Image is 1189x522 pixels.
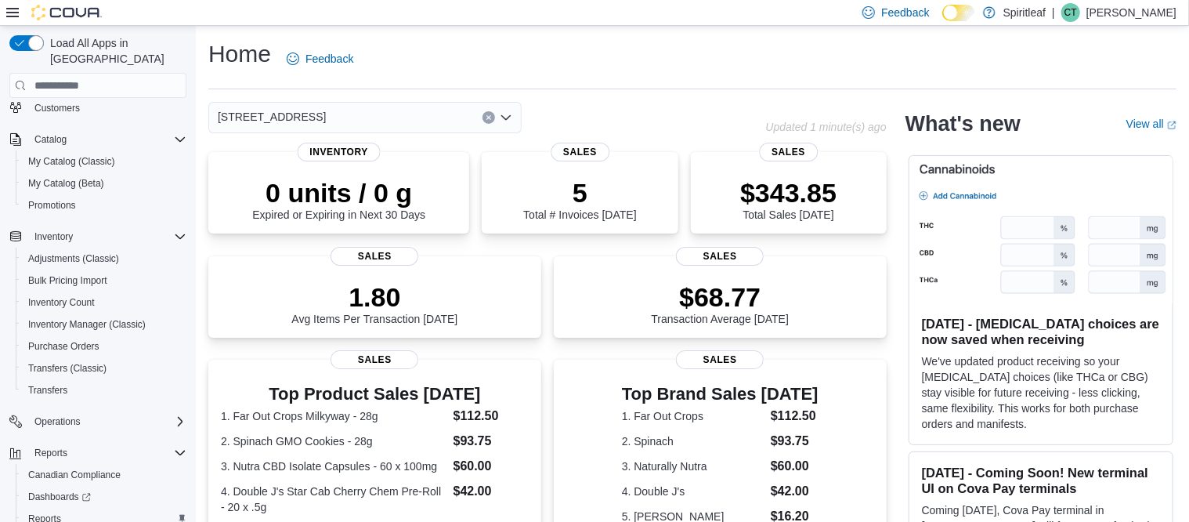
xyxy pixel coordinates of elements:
dd: $112.50 [771,407,819,426]
button: Inventory Manager (Classic) [16,314,193,335]
span: Reports [28,444,186,462]
a: Promotions [22,196,82,215]
button: Inventory Count [16,292,193,314]
button: Clear input [482,111,495,124]
a: Feedback [280,43,360,74]
button: Adjustments (Classic) [16,248,193,270]
span: Reports [34,447,67,459]
dt: 2. Spinach GMO Cookies - 28g [221,433,447,449]
span: Sales [676,350,764,369]
button: Transfers (Classic) [16,357,193,379]
span: Sales [551,143,609,161]
dd: $112.50 [454,407,529,426]
button: Promotions [16,194,193,216]
span: Catalog [28,130,186,149]
p: 0 units / 0 g [252,177,425,208]
dt: 1. Far Out Crops Milkyway - 28g [221,408,447,424]
span: Bulk Pricing Import [28,274,107,287]
h3: Top Brand Sales [DATE] [622,385,819,404]
span: Catalog [34,133,67,146]
button: Operations [28,412,87,431]
span: Sales [676,247,764,266]
span: Inventory Count [22,293,186,312]
span: Promotions [28,199,76,212]
dd: $42.00 [454,482,529,501]
span: Customers [34,102,80,114]
span: Customers [28,98,186,118]
span: Inventory [297,143,381,161]
dt: 4. Double J's [622,484,764,499]
h1: Home [208,38,271,70]
button: Canadian Compliance [16,464,193,486]
a: Bulk Pricing Import [22,271,114,290]
a: Customers [28,99,86,118]
span: Operations [34,415,81,428]
p: 5 [523,177,636,208]
span: Inventory Manager (Classic) [22,315,186,334]
span: Transfers [22,381,186,400]
span: Operations [28,412,186,431]
div: Transaction Average [DATE] [651,281,789,325]
div: Avg Items Per Transaction [DATE] [291,281,457,325]
button: My Catalog (Beta) [16,172,193,194]
div: Total # Invoices [DATE] [523,177,636,221]
button: Customers [3,96,193,119]
span: [STREET_ADDRESS] [218,107,326,126]
div: Expired or Expiring in Next 30 Days [252,177,425,221]
span: Transfers (Classic) [22,359,186,378]
dt: 1. Far Out Crops [622,408,764,424]
button: Transfers [16,379,193,401]
dt: 4. Double J's Star Cab Cherry Chem Pre-Roll - 20 x .5g [221,484,447,515]
span: Transfers [28,384,67,397]
span: Canadian Compliance [28,469,121,481]
p: $68.77 [651,281,789,313]
dd: $60.00 [454,457,529,476]
h3: Top Product Sales [DATE] [221,385,529,404]
p: $343.85 [740,177,837,208]
a: Dashboards [16,486,193,508]
span: Adjustments (Classic) [28,252,119,265]
span: Bulk Pricing Import [22,271,186,290]
img: Cova [31,5,102,20]
span: Sales [331,350,418,369]
p: | [1052,3,1055,22]
span: Sales [331,247,418,266]
svg: External link [1167,121,1176,130]
h3: [DATE] - Coming Soon! New terminal UI on Cova Pay terminals [922,465,1160,496]
span: Purchase Orders [28,340,99,353]
span: Adjustments (Classic) [22,249,186,268]
a: My Catalog (Classic) [22,152,121,171]
dt: 3. Naturally Nutra [622,459,764,474]
span: My Catalog (Classic) [28,155,115,168]
span: Sales [759,143,818,161]
button: Catalog [28,130,73,149]
p: Updated 1 minute(s) ago [766,121,887,133]
span: Purchase Orders [22,337,186,356]
button: Inventory [3,226,193,248]
div: Clifford T [1061,3,1080,22]
dd: $93.75 [771,432,819,451]
button: Catalog [3,129,193,150]
button: Inventory [28,227,79,246]
span: Canadian Compliance [22,466,186,484]
button: Reports [28,444,74,462]
span: Dashboards [22,488,186,506]
span: Feedback [305,51,353,67]
a: Adjustments (Classic) [22,249,125,268]
span: Inventory Manager (Classic) [28,318,146,331]
input: Dark Mode [942,5,975,21]
span: My Catalog (Beta) [28,177,104,190]
a: Transfers [22,381,74,400]
a: View allExternal link [1126,118,1176,130]
button: Purchase Orders [16,335,193,357]
p: [PERSON_NAME] [1086,3,1176,22]
button: Operations [3,411,193,433]
button: Open list of options [500,111,512,124]
dd: $42.00 [771,482,819,501]
button: My Catalog (Classic) [16,150,193,172]
a: Transfers (Classic) [22,359,113,378]
span: My Catalog (Beta) [22,174,186,193]
span: Inventory [34,230,73,243]
button: Bulk Pricing Import [16,270,193,292]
